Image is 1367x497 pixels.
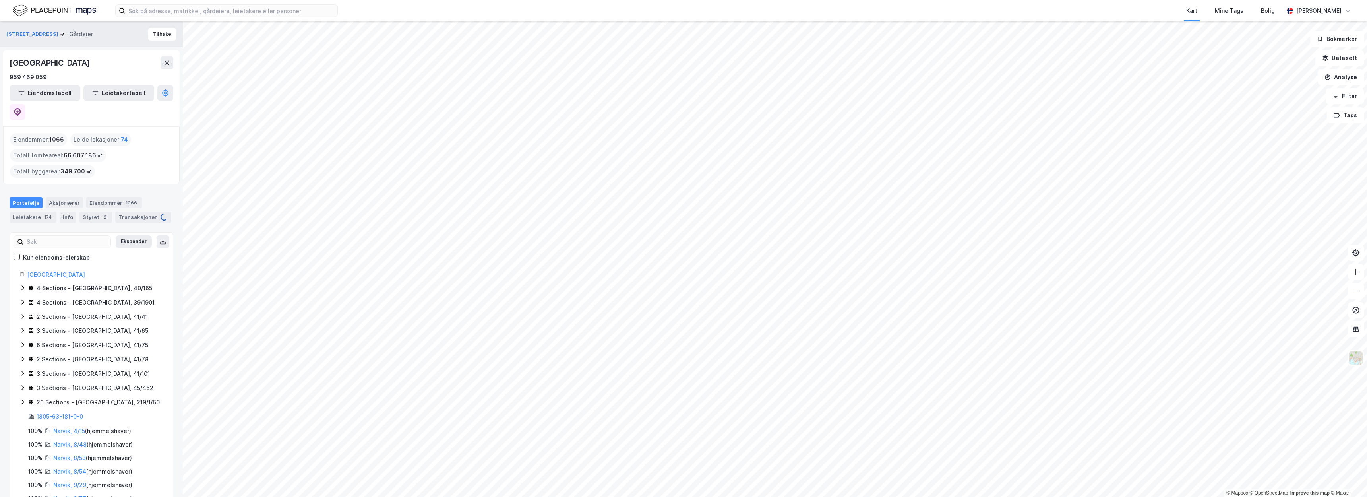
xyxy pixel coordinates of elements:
[60,167,92,176] span: 349 700 ㎡
[37,326,148,336] div: 3 Sections - [GEOGRAPHIC_DATA], 41/65
[10,133,67,146] div: Eiendommer :
[49,135,64,144] span: 1066
[37,413,83,420] a: 1805-63-181-0-0
[1215,6,1243,16] div: Mine Tags
[83,85,154,101] button: Leietakertabell
[1315,50,1364,66] button: Datasett
[10,212,56,223] div: Leietakere
[1327,459,1367,497] div: Kontrollprogram for chat
[1310,31,1364,47] button: Bokmerker
[13,4,96,17] img: logo.f888ab2527a4732fd821a326f86c7f29.svg
[37,398,160,407] div: 26 Sections - [GEOGRAPHIC_DATA], 219/1/60
[10,72,47,82] div: 959 469 059
[115,212,171,223] div: Transaksjoner
[53,441,87,448] a: Narvik, 8/48
[1348,350,1363,365] img: Z
[53,481,86,488] a: Narvik, 9/29
[160,213,168,221] img: spinner.a6d8c91a73a9ac5275cf975e30b51cfb.svg
[28,440,43,449] div: 100%
[1327,107,1364,123] button: Tags
[1296,6,1342,16] div: [PERSON_NAME]
[37,312,148,322] div: 2 Sections - [GEOGRAPHIC_DATA], 41/41
[28,480,43,490] div: 100%
[6,30,60,38] button: [STREET_ADDRESS]
[10,56,92,69] div: [GEOGRAPHIC_DATA]
[23,236,110,248] input: Søk
[10,197,43,208] div: Portefølje
[27,271,85,278] a: [GEOGRAPHIC_DATA]
[37,383,153,393] div: 3 Sections - [GEOGRAPHIC_DATA], 45/462
[37,298,155,307] div: 4 Sections - [GEOGRAPHIC_DATA], 39/1901
[37,283,152,293] div: 4 Sections - [GEOGRAPHIC_DATA], 40/165
[1226,490,1248,496] a: Mapbox
[1186,6,1197,16] div: Kart
[10,165,95,178] div: Totalt byggareal :
[46,197,83,208] div: Aksjonærer
[53,454,86,461] a: Narvik, 8/53
[28,467,43,476] div: 100%
[37,369,150,379] div: 3 Sections - [GEOGRAPHIC_DATA], 41/101
[60,212,76,223] div: Info
[37,340,148,350] div: 6 Sections - [GEOGRAPHIC_DATA], 41/75
[116,235,152,248] button: Ekspander
[70,133,131,146] div: Leide lokasjoner :
[148,28,176,41] button: Tilbake
[86,197,142,208] div: Eiendommer
[53,467,132,476] div: ( hjemmelshaver )
[1250,490,1288,496] a: OpenStreetMap
[53,468,86,475] a: Narvik, 8/54
[101,213,109,221] div: 2
[10,149,106,162] div: Totalt tomteareal :
[1261,6,1275,16] div: Bolig
[1327,459,1367,497] iframe: Chat Widget
[64,151,103,160] span: 66 607 186 ㎡
[53,453,132,463] div: ( hjemmelshaver )
[121,135,128,144] span: 74
[124,199,139,207] div: 1066
[1326,88,1364,104] button: Filter
[53,480,132,490] div: ( hjemmelshaver )
[23,253,90,262] div: Kun eiendoms-eierskap
[125,5,337,17] input: Søk på adresse, matrikkel, gårdeiere, leietakere eller personer
[43,213,53,221] div: 174
[1318,69,1364,85] button: Analyse
[69,29,93,39] div: Gårdeier
[37,355,149,364] div: 2 Sections - [GEOGRAPHIC_DATA], 41/78
[10,85,80,101] button: Eiendomstabell
[1290,490,1330,496] a: Improve this map
[28,453,43,463] div: 100%
[28,426,43,436] div: 100%
[53,427,85,434] a: Narvik, 4/15
[53,440,133,449] div: ( hjemmelshaver )
[79,212,112,223] div: Styret
[53,426,131,436] div: ( hjemmelshaver )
